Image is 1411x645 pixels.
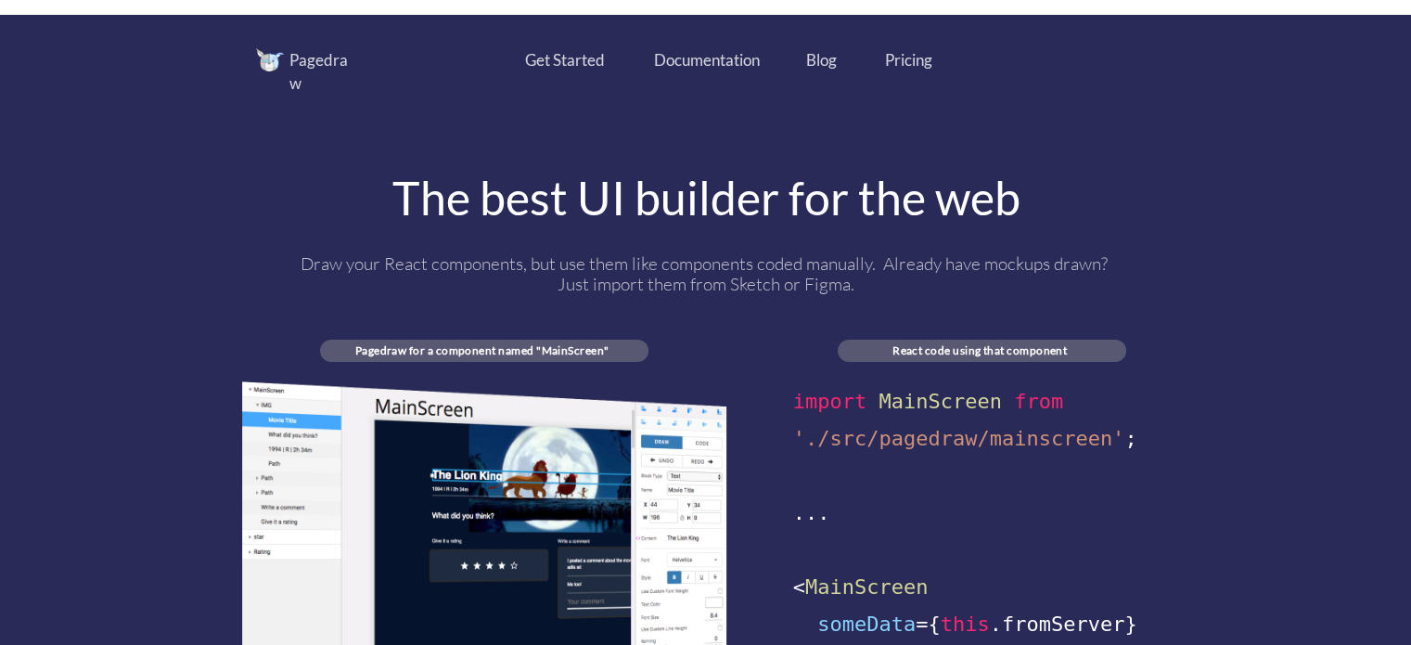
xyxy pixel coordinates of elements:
[793,427,1125,450] span: './src/pagedraw/mainscreen'
[793,420,1171,458] div: ;
[817,613,916,636] span: someData
[654,48,761,72] a: Documentation
[806,48,838,72] a: Blog
[256,48,386,96] a: Pagedraw
[885,48,932,72] a: Pricing
[793,390,866,413] span: import
[793,495,1171,532] div: ...
[320,343,645,357] div: Pagedraw for a component named "MainScreen"
[1014,390,1063,413] span: from
[941,613,990,636] span: this
[256,48,284,71] img: image.png
[793,606,1171,643] div: ={ .fromServer}
[838,343,1122,357] div: React code using that component
[805,575,928,599] span: MainScreen
[289,48,359,96] div: Pagedraw
[525,48,605,72] a: Get Started
[242,174,1171,221] div: The best UI builder for the web
[291,253,1122,294] div: Draw your React components, but use them like components coded manually. Already have mockups dra...
[879,390,1001,413] span: MainScreen
[793,569,1171,606] div: <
